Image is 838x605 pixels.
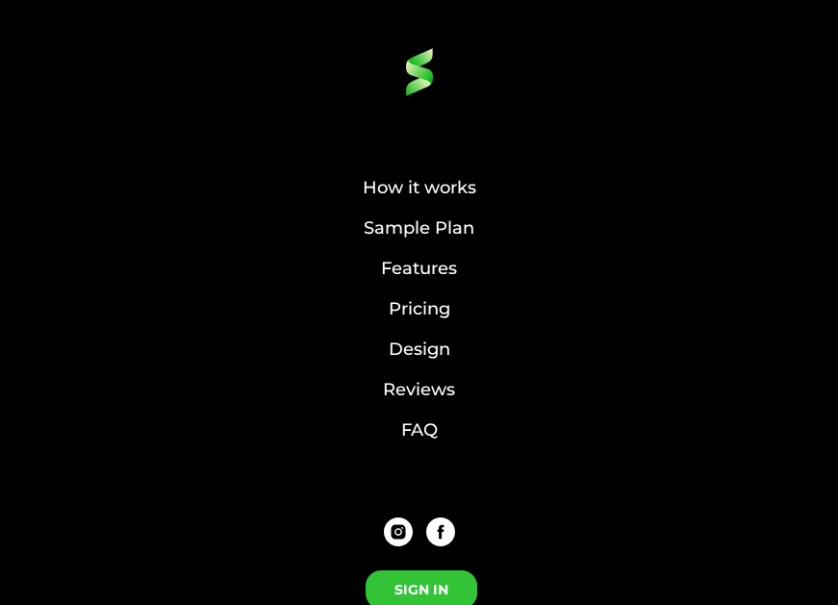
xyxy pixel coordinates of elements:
[379,517,460,546] ul: Соц. сети
[386,19,453,125] img: SmartEat
[384,517,413,546] a: instagram
[381,258,457,279] a: Features
[364,217,474,239] a: Sample Plan
[401,419,438,441] a: FAQ
[389,339,450,360] a: Design
[426,517,455,546] a: facebook
[383,379,455,400] a: Reviews
[389,298,450,319] a: Pricing
[363,177,476,198] a: How it works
